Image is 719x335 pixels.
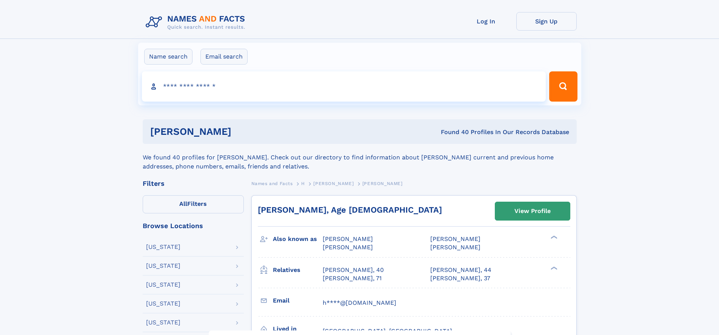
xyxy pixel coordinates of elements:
[516,12,577,31] a: Sign Up
[313,181,354,186] span: [PERSON_NAME]
[301,179,305,188] a: H
[549,266,558,270] div: ❯
[258,205,442,215] a: [PERSON_NAME], Age [DEMOGRAPHIC_DATA]
[143,195,244,213] label: Filters
[179,200,187,207] span: All
[549,235,558,240] div: ❯
[430,266,491,274] a: [PERSON_NAME], 44
[323,266,384,274] a: [PERSON_NAME], 40
[150,127,336,136] h1: [PERSON_NAME]
[146,244,180,250] div: [US_STATE]
[456,12,516,31] a: Log In
[142,71,546,102] input: search input
[273,264,323,276] h3: Relatives
[143,12,251,32] img: Logo Names and Facts
[273,233,323,245] h3: Also known as
[549,71,577,102] button: Search Button
[251,179,293,188] a: Names and Facts
[323,274,382,283] a: [PERSON_NAME], 71
[273,294,323,307] h3: Email
[146,282,180,288] div: [US_STATE]
[323,327,452,335] span: [GEOGRAPHIC_DATA], [GEOGRAPHIC_DATA]
[143,222,244,229] div: Browse Locations
[430,235,480,242] span: [PERSON_NAME]
[200,49,248,65] label: Email search
[144,49,192,65] label: Name search
[323,235,373,242] span: [PERSON_NAME]
[430,244,480,251] span: [PERSON_NAME]
[301,181,305,186] span: H
[146,320,180,326] div: [US_STATE]
[430,274,490,283] a: [PERSON_NAME], 37
[336,128,569,136] div: Found 40 Profiles In Our Records Database
[495,202,570,220] a: View Profile
[146,301,180,307] div: [US_STATE]
[362,181,403,186] span: [PERSON_NAME]
[313,179,354,188] a: [PERSON_NAME]
[514,202,551,220] div: View Profile
[146,263,180,269] div: [US_STATE]
[323,244,373,251] span: [PERSON_NAME]
[143,180,244,187] div: Filters
[143,144,577,171] div: We found 40 profiles for [PERSON_NAME]. Check out our directory to find information about [PERSON...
